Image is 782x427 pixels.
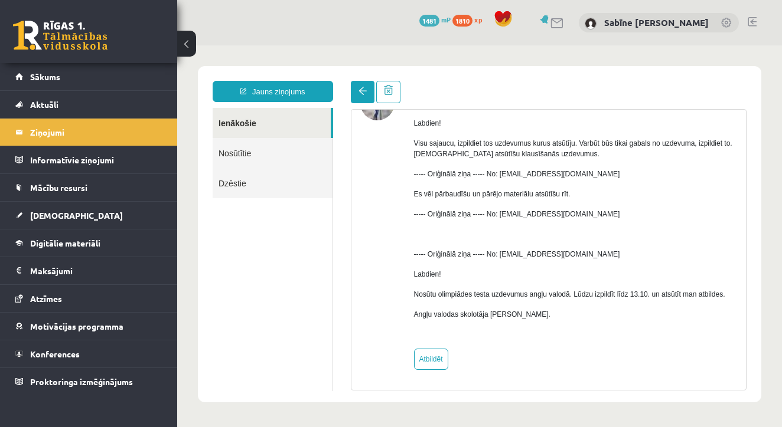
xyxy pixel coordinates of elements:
[15,91,162,118] a: Aktuāli
[237,244,561,254] p: Nosūtu olimpiādes testa uzdevumus angļu valodā. Lūdzu izpildīt līdz 13.10. un atsūtīt man atbildes.
[30,238,100,248] span: Digitālie materiāli
[237,93,561,114] p: Visu sajaucu, izpildiet tos uzdevumus kurus atsūtīju. Varbūt būs tikai gabals no uzdevuma, izpild...
[30,99,58,110] span: Aktuāli
[35,35,156,57] a: Jauns ziņojums
[419,15,451,24] a: 1481 mP
[15,285,162,312] a: Atzīmes
[237,143,561,154] p: Es vēl pārbaudīšu un pārējo materiālu atsūtīšu rīt.
[15,63,162,90] a: Sākums
[15,146,162,173] a: Informatīvie ziņojumi
[15,119,162,146] a: Ziņojumi
[35,123,155,153] a: Dzēstie
[13,21,107,50] a: Rīgas 1. Tālmācības vidusskola
[419,15,439,27] span: 1481
[15,229,162,257] a: Digitālie materiāli
[30,349,80,359] span: Konferences
[15,340,162,367] a: Konferences
[35,63,154,93] a: Ienākošie
[30,321,123,331] span: Motivācijas programma
[452,15,473,27] span: 1810
[15,202,162,229] a: [DEMOGRAPHIC_DATA]
[237,264,561,274] p: Angļu valodas skolotāja [PERSON_NAME].
[30,210,123,221] span: [DEMOGRAPHIC_DATA]
[30,182,87,193] span: Mācību resursi
[237,123,561,134] p: ----- Oriģinālā ziņa ----- No: [EMAIL_ADDRESS][DOMAIN_NAME]
[237,203,561,214] p: ----- Oriģinālā ziņa ----- No: [EMAIL_ADDRESS][DOMAIN_NAME]
[30,119,162,146] legend: Ziņojumi
[585,18,597,29] img: Sabīne Tīna Tomane
[604,17,709,28] a: Sabīne [PERSON_NAME]
[15,313,162,340] a: Motivācijas programma
[30,293,62,304] span: Atzīmes
[474,15,482,24] span: xp
[15,257,162,284] a: Maksājumi
[15,368,162,395] a: Proktoringa izmēģinājums
[237,303,271,324] a: Atbildēt
[35,93,155,123] a: Nosūtītie
[30,71,60,82] span: Sākums
[15,174,162,201] a: Mācību resursi
[237,163,561,174] p: ----- Oriģinālā ziņa ----- No: [EMAIL_ADDRESS][DOMAIN_NAME]
[452,15,488,24] a: 1810 xp
[237,224,561,234] p: Labdien!
[30,376,133,387] span: Proktoringa izmēģinājums
[441,15,451,24] span: mP
[30,146,162,173] legend: Informatīvie ziņojumi
[30,257,162,284] legend: Maksājumi
[237,73,561,83] p: Labdien!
